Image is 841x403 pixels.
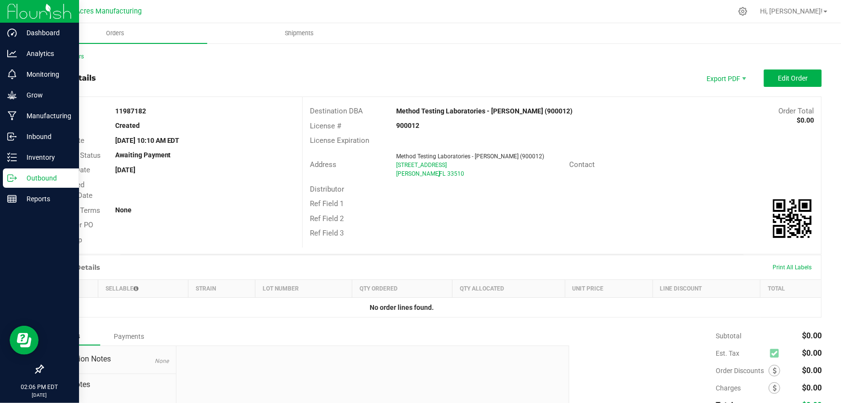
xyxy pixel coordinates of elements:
[565,280,653,298] th: Unit Price
[310,229,344,237] span: Ref Field 3
[802,383,822,392] span: $0.00
[397,107,573,115] strong: Method Testing Laboratories - [PERSON_NAME] (900012)
[773,264,812,271] span: Print All Labels
[7,132,17,141] inline-svg: Inbound
[188,280,255,298] th: Strain
[448,170,465,177] span: 33510
[55,7,142,15] span: Green Acres Manufacturing
[17,69,75,80] p: Monitoring
[10,326,39,355] iframe: Resource center
[370,304,434,311] strong: No order lines found.
[716,349,766,357] span: Est. Tax
[115,107,146,115] strong: 11987182
[7,90,17,100] inline-svg: Grow
[310,185,344,194] span: Distributor
[207,23,391,43] a: Shipments
[17,110,75,122] p: Manufacturing
[397,162,447,168] span: [STREET_ADDRESS]
[716,332,741,340] span: Subtotal
[310,122,341,130] span: License #
[115,206,132,214] strong: None
[93,29,137,38] span: Orders
[760,7,823,15] span: Hi, [PERSON_NAME]!
[17,152,75,163] p: Inventory
[7,49,17,58] inline-svg: Analytics
[7,173,17,183] inline-svg: Outbound
[7,153,17,162] inline-svg: Inventory
[7,69,17,79] inline-svg: Monitoring
[397,170,441,177] span: [PERSON_NAME]
[737,7,749,16] div: Manage settings
[50,379,169,390] span: Order Notes
[802,348,822,358] span: $0.00
[773,199,812,238] qrcode: 11987182
[797,116,814,124] strong: $0.00
[696,69,754,87] li: Export PDF
[115,137,180,144] strong: [DATE] 10:10 AM EDT
[352,280,453,298] th: Qty Ordered
[802,331,822,340] span: $0.00
[4,383,75,391] p: 02:06 PM EDT
[778,107,814,115] span: Order Total
[17,48,75,59] p: Analytics
[653,280,761,298] th: Line Discount
[310,160,336,169] span: Address
[17,27,75,39] p: Dashboard
[98,280,188,298] th: Sellable
[761,280,821,298] th: Total
[802,366,822,375] span: $0.00
[17,131,75,142] p: Inbound
[155,358,169,364] span: None
[17,193,75,205] p: Reports
[397,153,545,160] span: Method Testing Laboratories - [PERSON_NAME] (900012)
[569,160,595,169] span: Contact
[17,172,75,184] p: Outbound
[310,214,344,223] span: Ref Field 2
[310,136,369,145] span: License Expiration
[764,69,822,87] button: Edit Order
[770,347,783,360] span: Calculate excise tax
[397,122,420,129] strong: 900012
[115,166,135,174] strong: [DATE]
[7,194,17,204] inline-svg: Reports
[255,280,352,298] th: Lot Number
[7,111,17,121] inline-svg: Manufacturing
[115,151,171,159] strong: Awaiting Payment
[7,28,17,38] inline-svg: Dashboard
[23,23,207,43] a: Orders
[4,391,75,399] p: [DATE]
[310,107,363,115] span: Destination DBA
[115,122,140,129] strong: Created
[440,170,446,177] span: FL
[439,170,440,177] span: ,
[773,199,812,238] img: Scan me!
[716,384,769,392] span: Charges
[453,280,565,298] th: Qty Allocated
[778,74,808,82] span: Edit Order
[310,199,344,208] span: Ref Field 1
[272,29,327,38] span: Shipments
[716,367,769,375] span: Order Discounts
[17,89,75,101] p: Grow
[100,328,158,345] div: Payments
[50,353,169,365] span: Destination Notes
